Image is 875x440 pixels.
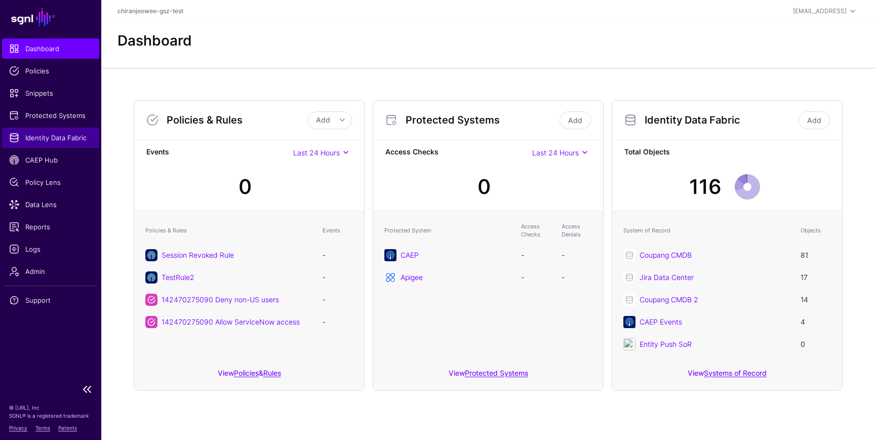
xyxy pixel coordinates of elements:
img: svg+xml;base64,PHN2ZyB3aWR0aD0iNjQiIGhlaWdodD0iNjQiIHZpZXdCb3g9IjAgMCA2NCA2NCIgZmlsbD0ibm9uZSIgeG... [384,271,396,284]
img: svg+xml;base64,PHN2ZyB3aWR0aD0iNjQiIGhlaWdodD0iNjQiIHZpZXdCb3g9IjAgMCA2NCA2NCIgZmlsbD0ibm9uZSIgeG... [623,316,635,328]
a: Add [799,111,830,129]
td: - [556,266,597,289]
a: CAEP Hub [2,150,99,170]
a: Reports [2,217,99,237]
th: Access Denials [556,217,597,244]
h3: Protected Systems [406,114,558,126]
span: Snippets [9,88,92,98]
a: TestRule2 [162,273,194,282]
a: Admin [2,261,99,282]
a: Logs [2,239,99,259]
a: Coupang CMDB [640,251,692,259]
a: Terms [35,425,50,431]
span: Policy Lens [9,177,92,187]
span: Policies [9,66,92,76]
h3: Identity Data Fabric [645,114,797,126]
span: Dashboard [9,44,92,54]
img: svg+xml;base64,UEQ5NGJXd2dkbVZ5YzJsdmJqMGlNUzR3SWlCbGJtTnZaR2x1WnowaWRYUm1MVGdpUHo0S1BDRXRMU0JIWl... [623,338,635,350]
a: Coupang CMDB 2 [640,295,698,304]
td: - [556,244,597,266]
td: 4 [796,311,836,333]
a: CAEP Events [640,317,682,326]
a: Data Lens [2,194,99,215]
span: CAEP Hub [9,155,92,165]
a: CAEP [401,251,419,259]
td: 14 [796,289,836,311]
a: 142470275090 Allow ServiceNow access [162,317,300,326]
span: Identity Data Fabric [9,133,92,143]
th: System of Record [618,217,796,244]
td: - [317,311,358,333]
span: Reports [9,222,92,232]
strong: Total Objects [624,146,830,159]
a: Snippets [2,83,99,103]
span: Last 24 Hours [532,148,579,157]
a: Patents [58,425,77,431]
a: Dashboard [2,38,99,59]
a: chiranjeewee-gsz-test [117,7,183,15]
td: - [317,244,358,266]
a: Policies [2,61,99,81]
div: View [612,362,842,390]
td: 81 [796,244,836,266]
h2: Dashboard [117,32,192,50]
span: Logs [9,244,92,254]
a: Policy Lens [2,172,99,192]
span: Data Lens [9,199,92,210]
span: Last 24 Hours [293,148,340,157]
a: Session Revoked Rule [162,251,234,259]
span: Add [316,115,330,124]
a: Protected Systems [2,105,99,126]
div: 0 [478,172,491,202]
td: 17 [796,266,836,289]
th: Events [317,217,358,244]
a: Jira Data Center [640,273,694,282]
a: Privacy [9,425,27,431]
div: 0 [238,172,252,202]
span: Support [9,295,92,305]
a: Systems of Record [704,369,767,377]
div: 116 [689,172,722,202]
th: Protected System [379,217,516,244]
span: Admin [9,266,92,276]
td: - [516,266,556,289]
div: [EMAIL_ADDRESS] [793,7,847,16]
a: Add [560,111,591,129]
div: View & [134,362,364,390]
a: Identity Data Fabric [2,128,99,148]
div: View [373,362,603,390]
a: Rules [263,369,281,377]
th: Objects [796,217,836,244]
a: Policies [234,369,259,377]
p: SGNL® is a registered trademark [9,412,92,420]
a: Apigee [401,273,423,282]
td: - [317,289,358,311]
td: - [516,244,556,266]
td: - [317,266,358,289]
span: Protected Systems [9,110,92,121]
strong: Events [146,146,293,159]
th: Access Checks [516,217,556,244]
strong: Access Checks [385,146,532,159]
a: Entity Push SoR [640,340,692,348]
p: © [URL], Inc [9,404,92,412]
th: Policies & Rules [140,217,317,244]
a: 142470275090 Deny non-US users [162,295,279,304]
td: 0 [796,333,836,355]
img: svg+xml;base64,PHN2ZyB3aWR0aD0iNjQiIGhlaWdodD0iNjQiIHZpZXdCb3g9IjAgMCA2NCA2NCIgZmlsbD0ibm9uZSIgeG... [384,249,396,261]
a: Protected Systems [465,369,528,377]
h3: Policies & Rules [167,114,308,126]
a: SGNL [6,6,95,28]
